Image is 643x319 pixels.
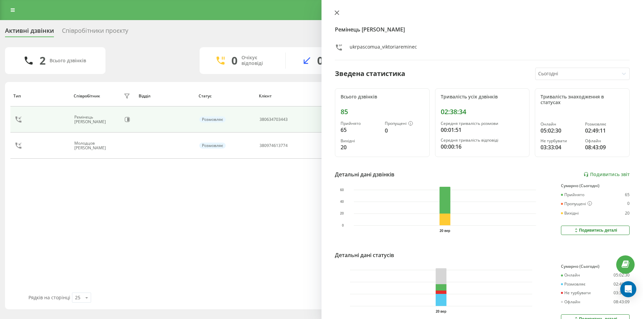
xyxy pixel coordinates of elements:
[340,200,344,204] text: 40
[199,94,253,98] div: Статус
[341,139,379,143] div: Вихідні
[573,228,617,233] div: Подивитись деталі
[561,201,592,207] div: Пропущені
[341,143,379,151] div: 20
[441,121,524,126] div: Середня тривалість розмови
[614,273,630,277] div: 05:02:30
[561,211,579,216] div: Вихідні
[627,201,630,207] div: 0
[317,54,323,67] div: 0
[342,224,344,227] text: 0
[441,108,524,116] div: 02:38:34
[335,170,395,178] div: Детальні дані дзвінків
[62,27,128,37] div: Співробітники проєкту
[241,55,275,66] div: Очікує відповіді
[28,294,70,301] span: Рядків на сторінці
[74,141,122,151] div: Молодцов [PERSON_NAME]
[561,192,584,197] div: Прийнято
[561,226,630,235] button: Подивитись деталі
[13,94,67,98] div: Тип
[585,122,624,127] div: Розмовляє
[441,94,524,100] div: Тривалість усіх дзвінків
[74,115,121,125] div: Ремінець [PERSON_NAME]
[199,143,226,149] div: Розмовляє
[385,127,424,135] div: 0
[585,143,624,151] div: 08:43:09
[335,69,405,79] div: Зведена статистика
[541,143,579,151] div: 03:33:04
[561,264,630,269] div: Сумарно (Сьогодні)
[260,143,288,148] div: 380974613774
[75,294,80,301] div: 25
[74,94,100,98] div: Співробітник
[541,139,579,143] div: Не турбувати
[50,58,86,64] div: Всього дзвінків
[340,188,344,192] text: 60
[614,282,630,287] div: 02:49:11
[541,94,624,105] div: Тривалість знаходження в статусах
[541,122,579,127] div: Онлайн
[231,54,237,67] div: 0
[341,121,379,126] div: Прийнято
[341,126,379,134] div: 65
[341,94,424,100] div: Всього дзвінків
[561,291,591,295] div: Не турбувати
[561,183,630,188] div: Сумарно (Сьогодні)
[341,108,424,116] div: 85
[139,94,193,98] div: Відділ
[561,282,585,287] div: Розмовляє
[260,117,288,122] div: 380634703443
[541,127,579,135] div: 05:02:30
[441,126,524,134] div: 00:01:51
[625,192,630,197] div: 65
[350,44,417,53] div: ukrpascomua_viktoriareminec
[625,211,630,216] div: 20
[441,143,524,151] div: 00:00:16
[583,172,630,177] a: Подивитись звіт
[585,127,624,135] div: 02:49:11
[441,138,524,143] div: Середня тривалість відповіді
[614,300,630,304] div: 08:43:09
[614,291,630,295] div: 03:33:04
[40,54,46,67] div: 2
[385,121,424,127] div: Пропущені
[561,300,580,304] div: Офлайн
[585,139,624,143] div: Офлайн
[561,273,580,277] div: Онлайн
[440,229,450,233] text: 20 вер
[199,116,226,123] div: Розмовляє
[335,25,630,33] h4: Ремінець [PERSON_NAME]
[436,310,446,313] text: 20 вер
[340,212,344,216] text: 20
[335,251,394,259] div: Детальні дані статусів
[5,27,54,37] div: Активні дзвінки
[620,281,636,297] div: Open Intercom Messenger
[259,94,320,98] div: Клієнт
